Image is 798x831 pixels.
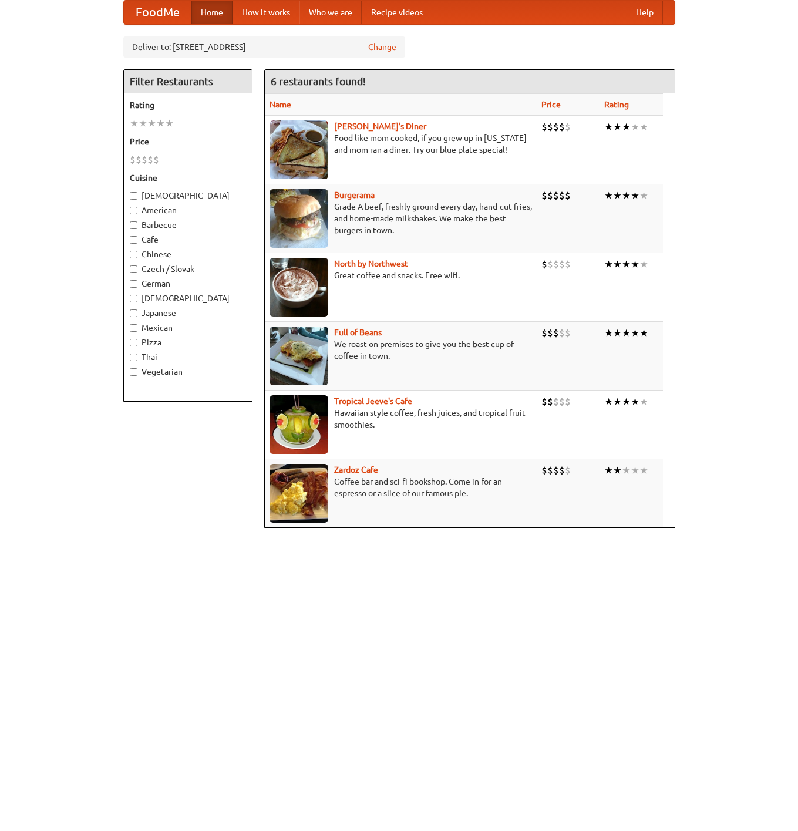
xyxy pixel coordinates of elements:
[270,189,328,248] img: burgerama.jpg
[559,327,565,339] li: $
[130,280,137,288] input: German
[541,120,547,133] li: $
[604,258,613,271] li: ★
[124,1,191,24] a: FoodMe
[541,327,547,339] li: $
[270,258,328,317] img: north.jpg
[547,464,553,477] li: $
[130,248,246,260] label: Chinese
[631,464,639,477] li: ★
[553,258,559,271] li: $
[604,395,613,408] li: ★
[299,1,362,24] a: Who we are
[130,324,137,332] input: Mexican
[541,395,547,408] li: $
[130,351,246,363] label: Thai
[639,189,648,202] li: ★
[270,327,328,385] img: beans.jpg
[334,396,412,406] b: Tropical Jeeve's Cafe
[559,395,565,408] li: $
[270,476,532,499] p: Coffee bar and sci-fi bookshop. Come in for an espresso or a slice of our famous pie.
[130,234,246,245] label: Cafe
[541,464,547,477] li: $
[622,395,631,408] li: ★
[553,464,559,477] li: $
[270,270,532,281] p: Great coffee and snacks. Free wifi.
[559,189,565,202] li: $
[130,190,246,201] label: [DEMOGRAPHIC_DATA]
[639,464,648,477] li: ★
[130,221,137,229] input: Barbecue
[362,1,432,24] a: Recipe videos
[547,120,553,133] li: $
[270,132,532,156] p: Food like mom cooked, if you grew up in [US_STATE] and mom ran a diner. Try our blue plate special!
[124,70,252,93] h4: Filter Restaurants
[130,263,246,275] label: Czech / Slovak
[334,190,375,200] a: Burgerama
[270,338,532,362] p: We roast on premises to give you the best cup of coffee in town.
[270,464,328,523] img: zardoz.jpg
[334,122,426,131] a: [PERSON_NAME]'s Diner
[547,258,553,271] li: $
[541,100,561,109] a: Price
[165,117,174,130] li: ★
[622,327,631,339] li: ★
[604,189,613,202] li: ★
[553,189,559,202] li: $
[631,395,639,408] li: ★
[139,117,147,130] li: ★
[334,259,408,268] a: North by Northwest
[130,366,246,378] label: Vegetarian
[130,322,246,334] label: Mexican
[541,189,547,202] li: $
[271,76,366,87] ng-pluralize: 6 restaurants found!
[613,120,622,133] li: ★
[334,328,382,337] a: Full of Beans
[136,153,142,166] li: $
[622,258,631,271] li: ★
[130,354,137,361] input: Thai
[631,258,639,271] li: ★
[613,464,622,477] li: ★
[631,327,639,339] li: ★
[130,251,137,258] input: Chinese
[604,327,613,339] li: ★
[604,120,613,133] li: ★
[270,120,328,179] img: sallys.jpg
[191,1,233,24] a: Home
[547,189,553,202] li: $
[553,120,559,133] li: $
[153,153,159,166] li: $
[130,204,246,216] label: American
[334,465,378,475] a: Zardoz Cafe
[130,153,136,166] li: $
[613,327,622,339] li: ★
[270,201,532,236] p: Grade A beef, freshly ground every day, hand-cut fries, and home-made milkshakes. We make the bes...
[639,120,648,133] li: ★
[547,327,553,339] li: $
[559,464,565,477] li: $
[130,236,137,244] input: Cafe
[130,117,139,130] li: ★
[565,258,571,271] li: $
[270,100,291,109] a: Name
[639,327,648,339] li: ★
[130,207,137,214] input: American
[130,219,246,231] label: Barbecue
[130,292,246,304] label: [DEMOGRAPHIC_DATA]
[130,337,246,348] label: Pizza
[541,258,547,271] li: $
[613,189,622,202] li: ★
[130,278,246,290] label: German
[130,307,246,319] label: Japanese
[233,1,299,24] a: How it works
[147,117,156,130] li: ★
[639,395,648,408] li: ★
[270,407,532,430] p: Hawaiian style coffee, fresh juices, and tropical fruit smoothies.
[631,189,639,202] li: ★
